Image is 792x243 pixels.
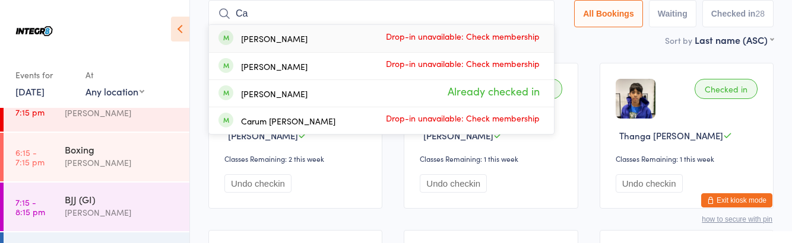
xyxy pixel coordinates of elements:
div: Last name (ASC) [695,33,774,46]
button: Undo checkin [616,174,683,193]
img: Integr8 Bentleigh [12,9,56,53]
span: [PERSON_NAME] [228,129,298,142]
div: Events for [15,65,74,85]
span: [PERSON_NAME] [423,129,493,142]
span: Drop-in unavailable: Check membership [382,27,543,45]
div: [PERSON_NAME] [65,106,179,120]
button: how to secure with pin [702,215,772,223]
span: Drop-in unavailable: Check membership [382,109,543,127]
div: Checked in [695,79,758,99]
div: [PERSON_NAME] [65,206,179,219]
div: [PERSON_NAME] [65,156,179,170]
div: Classes Remaining: 2 this week [224,154,370,164]
button: Undo checkin [224,174,292,193]
div: BJJ (GI) [65,193,179,206]
span: Already checked in [444,81,543,101]
div: [PERSON_NAME] [241,89,308,98]
div: At [85,65,144,85]
div: Boxing [65,143,179,156]
div: [PERSON_NAME] [241,62,308,71]
label: Sort by [665,34,692,46]
time: 6:15 - 7:15 pm [15,148,45,167]
img: image1753485030.png [616,79,655,119]
a: 6:15 -7:15 pmBoxing[PERSON_NAME] [4,133,189,181]
div: Classes Remaining: 1 this week [616,154,761,164]
div: 28 [755,9,765,18]
div: Carum [PERSON_NAME] [241,116,335,126]
time: 6:15 - 7:15 pm [15,98,45,117]
a: [DATE] [15,85,45,98]
span: Thanga [PERSON_NAME] [619,129,723,142]
button: Exit kiosk mode [701,193,772,207]
div: Any location [85,85,144,98]
time: 7:15 - 8:15 pm [15,197,45,216]
div: [PERSON_NAME] [241,34,308,43]
div: Classes Remaining: 1 this week [420,154,565,164]
span: Drop-in unavailable: Check membership [382,55,543,72]
button: Undo checkin [420,174,487,193]
a: 7:15 -8:15 pmBJJ (GI)[PERSON_NAME] [4,183,189,231]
